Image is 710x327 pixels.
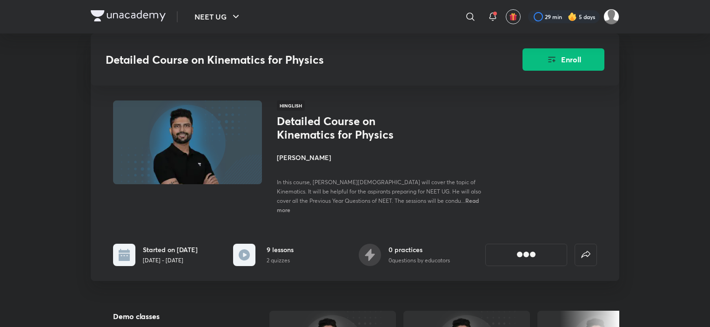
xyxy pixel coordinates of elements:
img: Kebir Hasan Sk [603,9,619,25]
img: streak [568,12,577,21]
button: [object Object] [485,244,567,266]
img: Thumbnail [112,100,263,185]
h5: Demo classes [113,311,240,322]
img: Company Logo [91,10,166,21]
p: [DATE] - [DATE] [143,256,198,265]
img: avatar [509,13,517,21]
h1: Detailed Course on Kinematics for Physics [277,114,429,141]
p: 0 questions by educators [388,256,450,265]
button: Enroll [522,48,604,71]
h6: Started on [DATE] [143,245,198,254]
button: avatar [506,9,521,24]
button: NEET UG [189,7,247,26]
a: Company Logo [91,10,166,24]
button: false [575,244,597,266]
span: Read more [277,197,479,214]
h6: 0 practices [388,245,450,254]
h4: [PERSON_NAME] [277,153,485,162]
h6: 9 lessons [267,245,294,254]
span: In this course, [PERSON_NAME][DEMOGRAPHIC_DATA] will cover the topic of Kinematics. It will be he... [277,179,481,204]
p: 2 quizzes [267,256,294,265]
h3: Detailed Course on Kinematics for Physics [106,53,470,67]
span: Hinglish [277,100,305,111]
